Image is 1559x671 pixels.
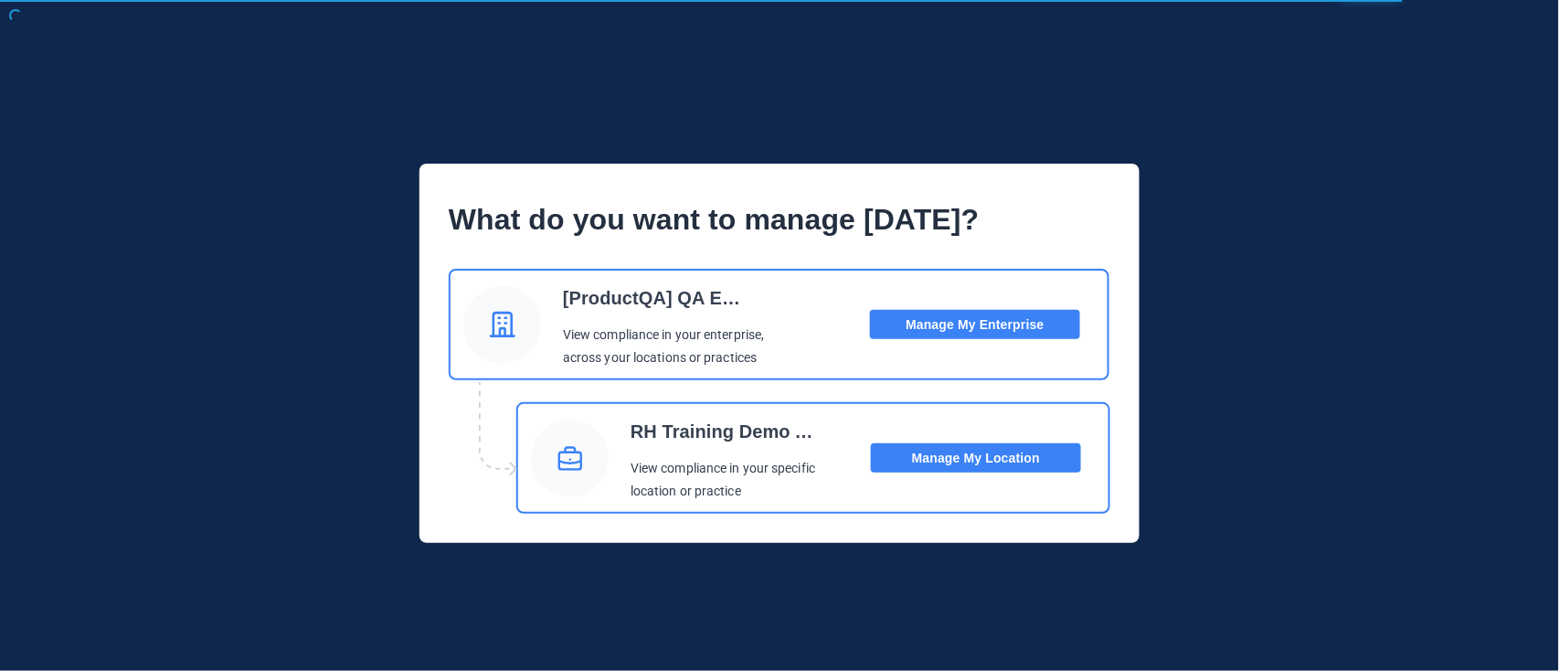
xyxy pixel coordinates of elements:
iframe: Drift Widget Chat Controller [1243,547,1537,620]
p: location or practice [631,480,818,504]
p: RH Training Demo Account [631,413,818,450]
p: across your locations or practices [563,346,765,370]
p: View compliance in your specific [631,457,818,481]
p: What do you want to manage [DATE]? [449,193,1110,247]
p: [ProductQA] QA Ent_30_Mar [563,280,750,316]
p: View compliance in your enterprise, [563,324,765,347]
button: Manage My Enterprise [870,310,1080,339]
button: Manage My Location [871,443,1081,473]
